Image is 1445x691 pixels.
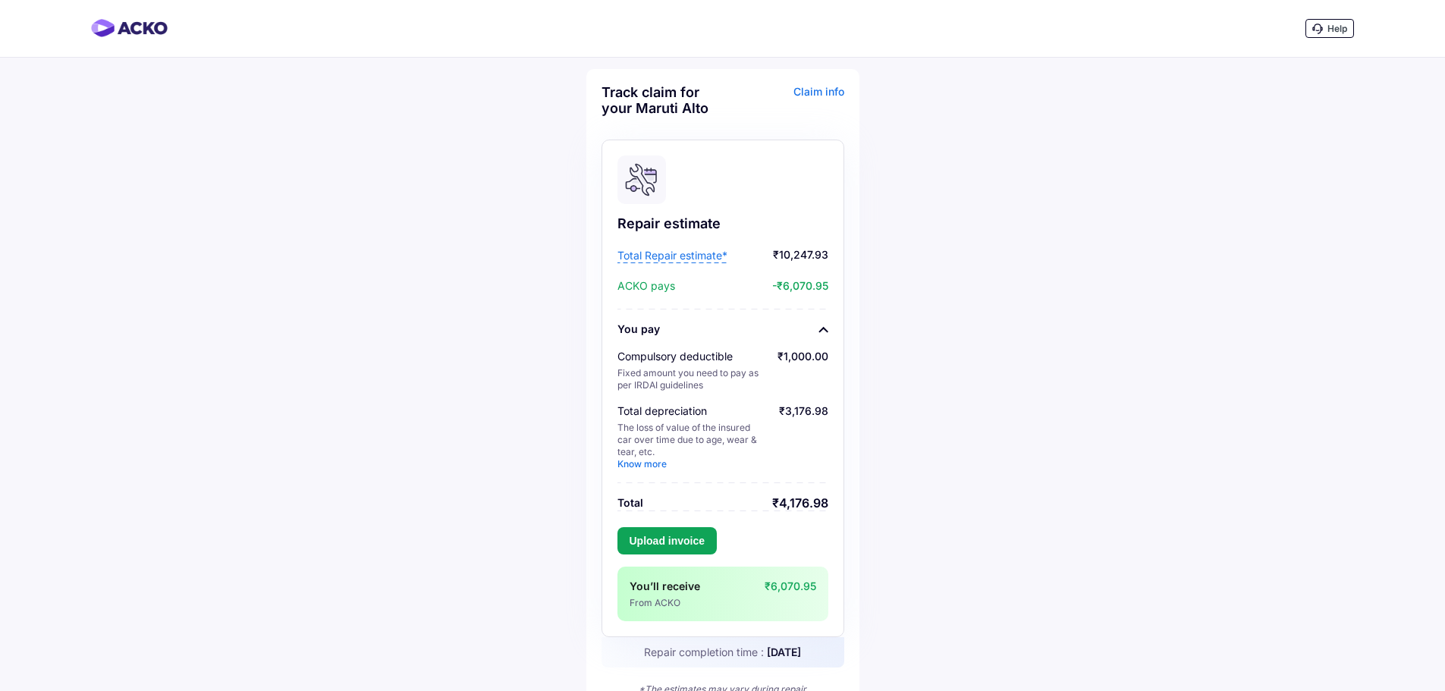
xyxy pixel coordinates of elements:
span: ACKO pays [617,278,675,294]
div: ₹4,176.98 [772,495,828,510]
span: [DATE] [767,645,801,658]
div: Compulsory deductible [617,349,765,364]
a: Know more [617,458,667,470]
div: Total depreciation [617,404,765,419]
div: ₹1,000.00 [777,349,828,391]
div: Fixed amount you need to pay as per IRDAI guidelines [617,367,765,391]
div: From ACKO [630,597,760,609]
img: horizontal-gradient.png [91,19,168,37]
div: Total [617,495,643,510]
span: ₹10,247.93 [731,248,828,263]
div: You pay [617,322,660,337]
button: Upload invoice [617,527,718,554]
div: Claim info [727,84,844,127]
span: Total Repair estimate* [617,248,727,263]
div: Track claim for your Maruti Alto [602,84,719,116]
div: ₹6,070.95 [765,579,816,609]
div: You’ll receive [630,579,760,594]
span: -₹6,070.95 [679,278,828,294]
div: Repair estimate [617,215,828,233]
div: The loss of value of the insured car over time due to age, wear & tear, etc. [617,422,765,470]
div: Repair completion time : [602,637,844,667]
div: ₹3,176.98 [779,404,828,470]
span: Help [1327,23,1347,34]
